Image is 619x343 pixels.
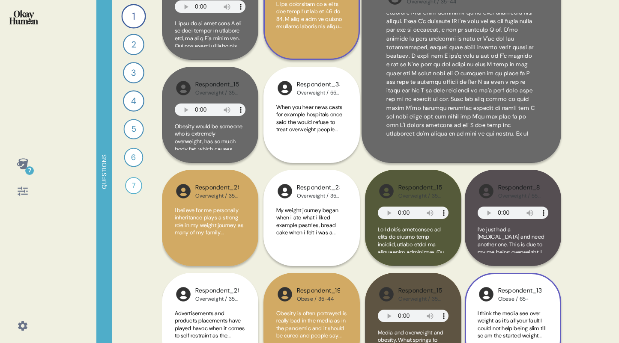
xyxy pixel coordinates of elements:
img: l1ibTKarBSWXLOhlfT5LxFP+OttMJpPJZDKZTCbz9PgHEggSPYjZSwEAAAAASUVORK5CYII= [175,183,192,200]
div: 5 [123,119,144,139]
img: l1ibTKarBSWXLOhlfT5LxFP+OttMJpPJZDKZTCbz9PgHEggSPYjZSwEAAAAASUVORK5CYII= [175,286,192,303]
div: 7 [25,166,34,175]
div: Respondent_15 [195,80,239,89]
div: Respondent_25 [195,286,239,296]
div: 6 [124,148,143,167]
div: 2 [123,34,144,55]
div: 4 [123,90,144,112]
img: l1ibTKarBSWXLOhlfT5LxFP+OttMJpPJZDKZTCbz9PgHEggSPYjZSwEAAAAASUVORK5CYII= [478,286,495,303]
div: Overweight / 35-44 [297,192,340,199]
img: l1ibTKarBSWXLOhlfT5LxFP+OttMJpPJZDKZTCbz9PgHEggSPYjZSwEAAAAASUVORK5CYII= [378,183,395,200]
div: 1 [121,4,146,28]
div: Obese / 65+ [498,296,541,302]
div: Respondent_19 [297,286,340,296]
div: Overweight / 35-44 [195,296,239,302]
div: Respondent_13 [498,286,541,296]
div: Respondent_33 [297,80,340,89]
div: Respondent_25 [195,183,239,192]
div: Overweight / 55-64 [297,89,340,96]
span: When you hear news casts for example hospitals once said the would refuse to treat overweight peo... [276,103,346,291]
img: l1ibTKarBSWXLOhlfT5LxFP+OttMJpPJZDKZTCbz9PgHEggSPYjZSwEAAAAASUVORK5CYII= [276,80,293,97]
div: Overweight / 35-44 [195,89,239,96]
img: l1ibTKarBSWXLOhlfT5LxFP+OttMJpPJZDKZTCbz9PgHEggSPYjZSwEAAAAASUVORK5CYII= [175,80,192,97]
div: 3 [123,62,144,83]
div: Overweight / 35-44 [195,192,239,199]
div: Respondent_28 [297,183,340,192]
img: l1ibTKarBSWXLOhlfT5LxFP+OttMJpPJZDKZTCbz9PgHEggSPYjZSwEAAAAASUVORK5CYII= [276,286,293,303]
div: Overweight / 35-44 [398,192,442,199]
div: Obese / 35-44 [297,296,340,302]
img: l1ibTKarBSWXLOhlfT5LxFP+OttMJpPJZDKZTCbz9PgHEggSPYjZSwEAAAAASUVORK5CYII= [276,183,293,200]
div: 7 [125,177,142,194]
img: okayhuman.3b1b6348.png [9,10,38,24]
div: Respondent_15 [398,183,442,192]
